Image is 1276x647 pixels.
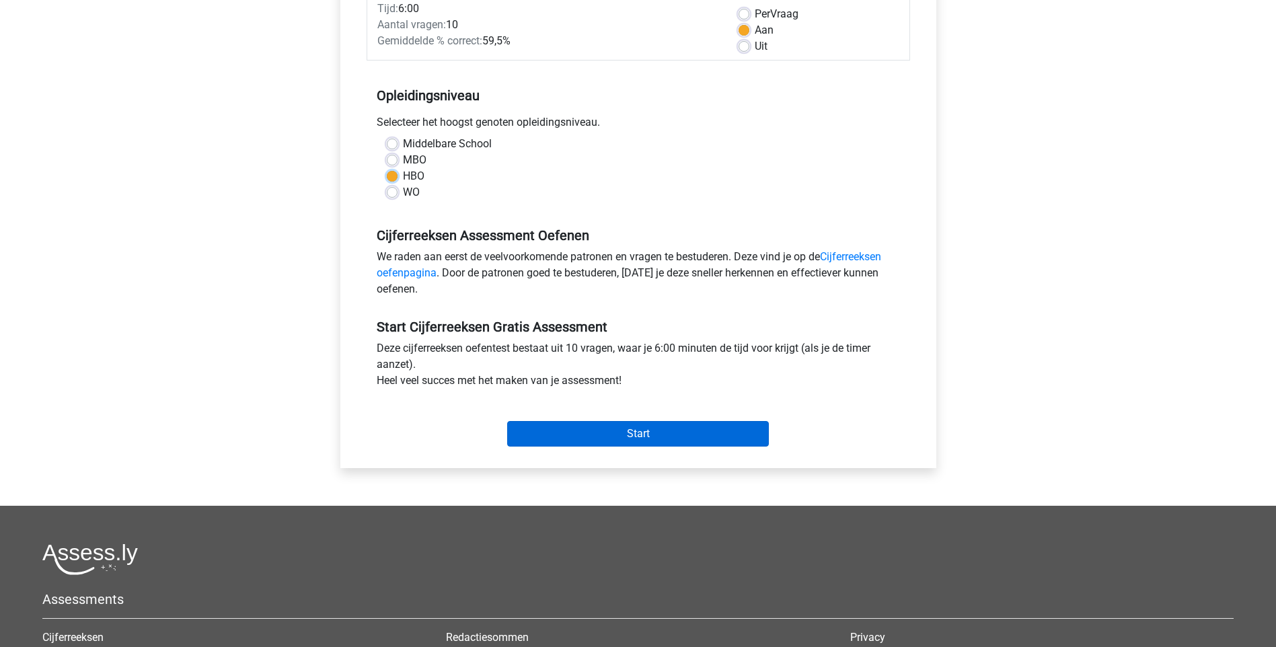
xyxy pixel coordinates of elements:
label: WO [403,184,420,200]
a: Redactiesommen [446,631,529,644]
h5: Opleidingsniveau [377,82,900,109]
label: MBO [403,152,426,168]
label: Vraag [755,6,798,22]
span: Gemiddelde % correct: [377,34,482,47]
div: 6:00 [367,1,728,17]
div: Selecteer het hoogst genoten opleidingsniveau. [367,114,910,136]
div: We raden aan eerst de veelvoorkomende patronen en vragen te bestuderen. Deze vind je op de . Door... [367,249,910,303]
div: Deze cijferreeksen oefentest bestaat uit 10 vragen, waar je 6:00 minuten de tijd voor krijgt (als... [367,340,910,394]
input: Start [507,421,769,447]
div: 59,5% [367,33,728,49]
span: Aantal vragen: [377,18,446,31]
a: Cijferreeksen [42,631,104,644]
label: Middelbare School [403,136,492,152]
label: Uit [755,38,767,54]
span: Tijd: [377,2,398,15]
a: Privacy [850,631,885,644]
h5: Assessments [42,591,1234,607]
label: HBO [403,168,424,184]
img: Assessly logo [42,543,138,575]
div: 10 [367,17,728,33]
h5: Cijferreeksen Assessment Oefenen [377,227,900,243]
h5: Start Cijferreeksen Gratis Assessment [377,319,900,335]
span: Per [755,7,770,20]
label: Aan [755,22,774,38]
